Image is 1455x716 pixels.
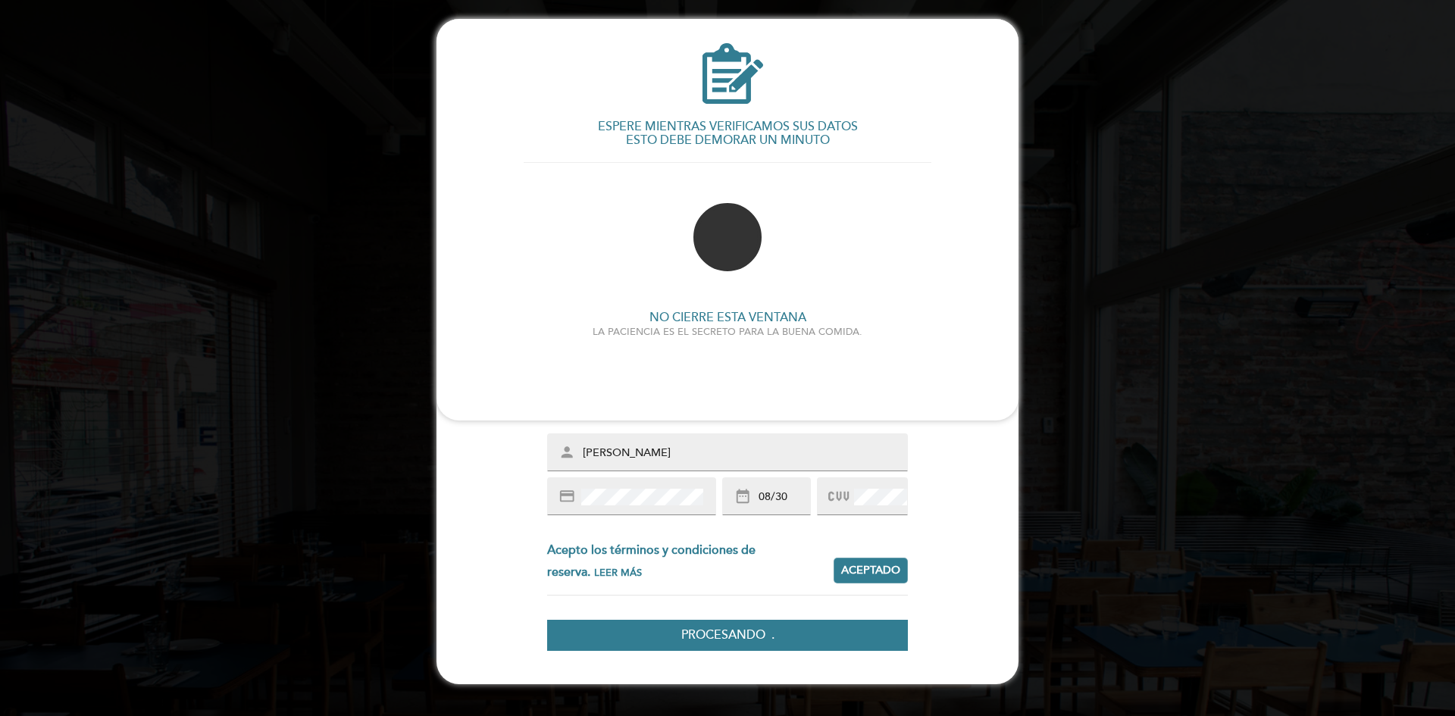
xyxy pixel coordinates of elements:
[841,563,900,579] span: Aceptado
[547,620,908,651] button: Procesando
[626,133,830,148] span: ESTO DEBE DEMORAR UN MINUTO
[834,558,908,583] button: Aceptado
[681,627,765,643] span: Procesando
[734,488,751,505] i: date_range
[757,489,810,506] input: MM/YY
[559,488,575,505] i: credit_card
[594,567,642,579] span: Leer más
[598,119,858,134] span: ESPERE MIENTRAS VERIFICAMOS SUS DATOS
[436,311,1018,325] h3: NO CIERRE ESTA VENTANA
[559,444,575,461] i: person
[581,445,910,462] input: Nombre impreso en la tarjeta
[547,539,834,583] div: Acepto los términos y condiciones de reserva.
[436,325,1018,339] div: LA PACIENCIA ES EL SECRETO PARA LA BUENA COMIDA.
